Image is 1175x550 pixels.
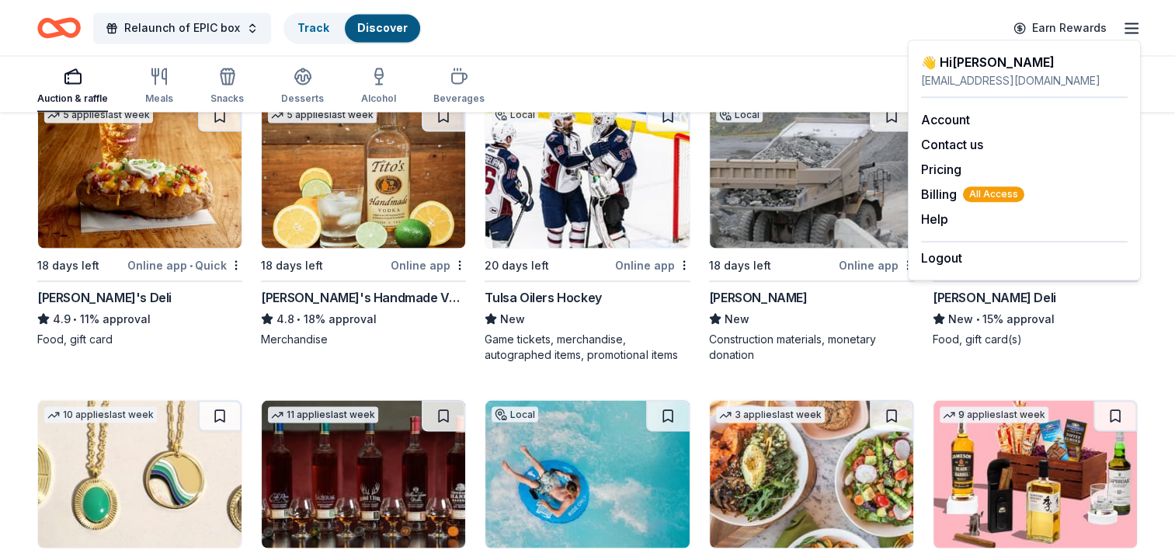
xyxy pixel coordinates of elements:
[210,61,244,112] button: Snacks
[297,21,329,34] a: Track
[37,309,242,328] div: 11% approval
[268,106,377,123] div: 5 applies last week
[268,406,378,423] div: 11 applies last week
[921,112,970,127] a: Account
[933,331,1138,346] div: Food, gift card(s)
[37,61,108,112] button: Auction & raffle
[357,21,408,34] a: Discover
[210,92,244,104] div: Snacks
[716,406,825,423] div: 3 applies last week
[262,100,465,248] img: Image for Tito's Handmade Vodka
[709,287,808,306] div: [PERSON_NAME]
[709,331,914,362] div: Construction materials, monetary donation
[933,400,1137,548] img: Image for The BroBasket
[261,287,466,306] div: [PERSON_NAME]'s Handmade Vodka
[93,12,271,44] button: Relaunch of EPIC box
[921,249,962,267] button: Logout
[37,9,81,46] a: Home
[921,210,948,228] button: Help
[433,92,485,104] div: Beverages
[921,71,1128,90] div: [EMAIL_ADDRESS][DOMAIN_NAME]
[391,255,466,274] div: Online app
[485,100,689,248] img: Image for Tulsa Oilers Hockey
[615,255,690,274] div: Online app
[933,309,1138,328] div: 15% approval
[38,400,242,548] img: Image for gorjana
[921,185,1024,204] span: Billing
[297,312,301,325] span: •
[709,99,914,362] a: Image for DoleseLocal18 days leftOnline app[PERSON_NAME]NewConstruction materials, monetary donation
[975,312,979,325] span: •
[963,186,1024,202] span: All Access
[73,312,77,325] span: •
[485,256,549,274] div: 20 days left
[281,92,324,104] div: Desserts
[940,406,1048,423] div: 9 applies last week
[839,255,914,274] div: Online app
[38,100,242,248] img: Image for Jason's Deli
[725,309,749,328] span: New
[283,12,422,44] button: TrackDiscover
[921,185,1024,204] button: BillingAll Access
[261,309,466,328] div: 18% approval
[485,287,601,306] div: Tulsa Oilers Hockey
[37,99,242,346] a: Image for Jason's Deli5 applieslast week18 days leftOnline app•Quick[PERSON_NAME]'s Deli4.9•11% a...
[127,255,242,274] div: Online app Quick
[485,99,690,362] a: Image for Tulsa Oilers HockeyLocal20 days leftOnline appTulsa Oilers HockeyNewGame tickets, merch...
[500,309,525,328] span: New
[44,106,153,123] div: 5 applies last week
[921,53,1128,71] div: 👋 Hi [PERSON_NAME]
[281,61,324,112] button: Desserts
[189,259,193,271] span: •
[485,331,690,362] div: Game tickets, merchandise, autographed items, promotional items
[485,400,689,548] img: Image for Hurricane Harbor (Oklahoma City)
[37,287,172,306] div: [PERSON_NAME]'s Deli
[261,99,466,346] a: Image for Tito's Handmade Vodka5 applieslast week18 days leftOnline app[PERSON_NAME]'s Handmade V...
[262,400,465,548] img: Image for Buffalo Trace Distillery
[276,309,294,328] span: 4.8
[492,406,538,422] div: Local
[53,309,71,328] span: 4.9
[921,162,961,177] a: Pricing
[361,92,396,104] div: Alcohol
[921,135,983,154] button: Contact us
[948,309,973,328] span: New
[44,406,157,423] div: 10 applies last week
[124,19,240,37] span: Relaunch of EPIC box
[37,331,242,346] div: Food, gift card
[709,256,771,274] div: 18 days left
[145,92,173,104] div: Meals
[933,287,1056,306] div: [PERSON_NAME] Deli
[145,61,173,112] button: Meals
[361,61,396,112] button: Alcohol
[492,106,538,122] div: Local
[261,331,466,346] div: Merchandise
[710,100,913,248] img: Image for Dolese
[1004,14,1116,42] a: Earn Rewards
[261,256,323,274] div: 18 days left
[37,92,108,104] div: Auction & raffle
[716,106,763,122] div: Local
[710,400,913,548] img: Image for Flower Child
[433,61,485,112] button: Beverages
[37,256,99,274] div: 18 days left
